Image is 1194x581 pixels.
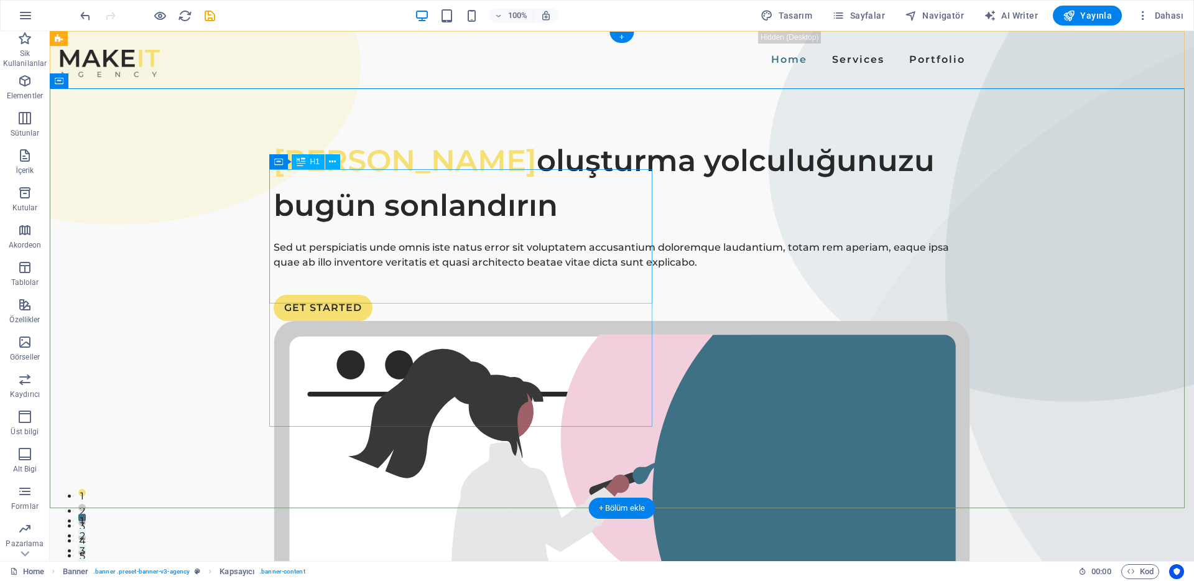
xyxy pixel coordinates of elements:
p: Kutular [12,203,38,213]
span: Kod [1127,564,1154,579]
span: Dahası [1137,9,1183,22]
h6: Oturum süresi [1078,564,1111,579]
div: + Bölüm ekle [589,498,655,519]
span: : [1100,567,1102,576]
p: Pazarlama [6,539,44,549]
p: Üst bilgi [11,427,39,437]
button: 1 [29,458,36,465]
span: 00 00 [1091,564,1111,579]
p: Elementler [7,91,43,101]
button: save [202,8,217,23]
span: . banner .preset-banner-v3-agency [93,564,190,579]
button: Dahası [1132,6,1188,26]
span: H1 [310,158,320,165]
button: 100% [489,8,534,23]
p: Formlar [11,501,39,511]
span: Seçmek için tıkla. Düzenlemek için çift tıkla [220,564,254,579]
button: Ön izleme modundan çıkıp düzenlemeye devam etmek için buraya tıklayın [152,8,167,23]
button: Navigatör [900,6,969,26]
p: Sütunlar [11,128,40,138]
i: Bu element, özelleştirilebilir bir ön ayar [195,568,200,575]
i: Geri al: Başlığı düzenle (Ctrl+Z) [78,9,93,23]
span: AI Writer [984,9,1038,22]
button: AI Writer [979,6,1043,26]
button: Usercentrics [1169,564,1184,579]
button: reload [177,8,192,23]
p: Kaydırıcı [10,389,40,399]
span: Yayınla [1063,9,1112,22]
a: Seçimi iptal etmek için tıkla. Sayfaları açmak için çift tıkla [10,564,44,579]
span: Sayfalar [832,9,885,22]
p: Alt Bigi [13,464,37,474]
span: . banner-content [259,564,305,579]
i: Yeniden boyutlandırmada yakınlaştırma düzeyini seçilen cihaza uyacak şekilde otomatik olarak ayarla. [540,10,552,21]
p: İçerik [16,165,34,175]
button: Tasarım [756,6,817,26]
div: Tasarım (Ctrl+Alt+Y) [756,6,817,26]
p: Tablolar [11,277,39,287]
p: Akordeon [9,240,42,250]
button: Yayınla [1053,6,1122,26]
i: Kaydet (Ctrl+S) [203,9,217,23]
h6: 100% [508,8,528,23]
button: undo [78,8,93,23]
button: Sayfalar [827,6,890,26]
p: Görseller [10,352,40,362]
nav: breadcrumb [63,564,305,579]
button: 2 [29,473,36,480]
p: Özellikler [9,315,40,325]
div: + [609,32,634,43]
span: Tasarım [761,9,812,22]
button: Kod [1121,564,1159,579]
i: Sayfayı yeniden yükleyin [178,9,192,23]
span: Navigatör [905,9,964,22]
span: Seçmek için tıkla. Düzenlemek için çift tıkla [63,564,89,579]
